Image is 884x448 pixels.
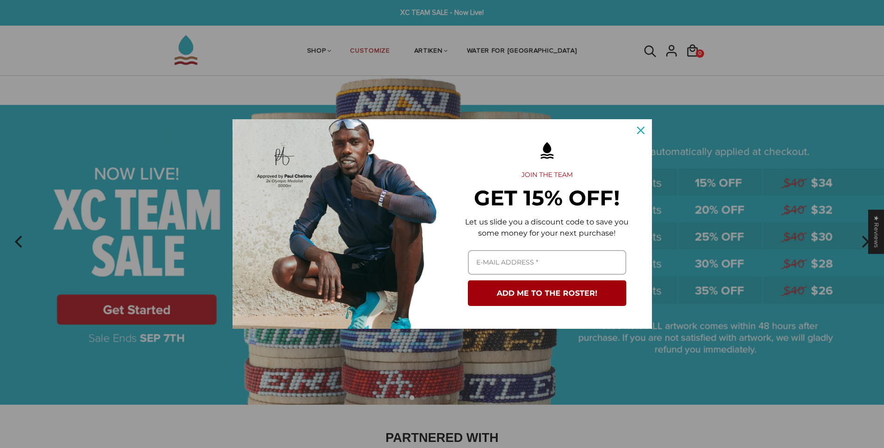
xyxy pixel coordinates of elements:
button: ADD ME TO THE ROSTER! [468,280,626,306]
input: Email field [468,250,626,275]
svg: close icon [637,127,644,134]
strong: GET 15% OFF! [474,185,620,210]
p: Let us slide you a discount code to save you some money for your next purchase! [457,217,637,239]
button: Close [630,119,652,142]
h2: JOIN THE TEAM [457,171,637,179]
